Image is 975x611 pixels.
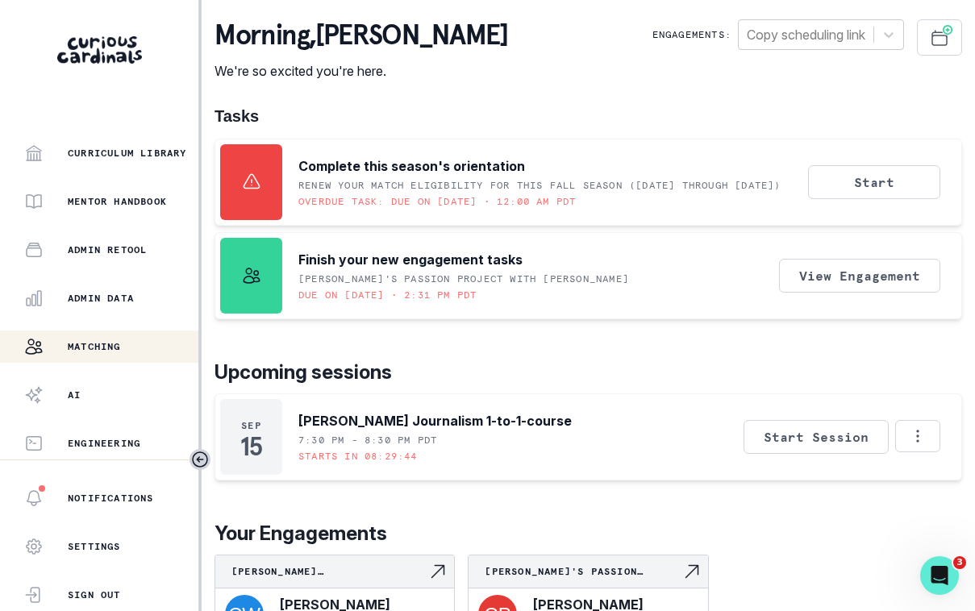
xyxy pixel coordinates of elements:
[68,588,121,601] p: Sign Out
[682,562,702,581] svg: Navigate to engagement page
[215,106,962,126] h1: Tasks
[298,434,437,447] p: 7:30 PM - 8:30 PM PDT
[68,389,81,401] p: AI
[298,272,629,285] p: [PERSON_NAME]'s Passion Project with [PERSON_NAME]
[298,289,477,301] p: Due on [DATE] • 2:31 PM PDT
[215,519,962,548] p: Your Engagements
[298,179,781,192] p: RENEW YOUR MATCH ELIGIBILITY FOR THIS FALL SEASON ([DATE] through [DATE])
[298,195,576,208] p: Overdue task: Due on [DATE] • 12:00 AM PDT
[779,259,940,293] button: View Engagement
[241,419,261,432] p: Sep
[215,358,962,387] p: Upcoming sessions
[298,411,572,430] p: [PERSON_NAME] Journalism 1-to-1-course
[298,156,525,176] p: Complete this season's orientation
[917,19,962,56] button: Schedule Sessions
[57,36,142,64] img: Curious Cardinals Logo
[744,420,889,454] button: Start Session
[428,562,448,581] svg: Navigate to engagement page
[895,420,940,452] button: Options
[652,28,731,41] p: Engagements:
[68,540,121,553] p: Settings
[808,165,940,199] button: Start
[68,492,154,505] p: Notifications
[298,450,418,463] p: Starts in 08:29:44
[240,439,261,455] p: 15
[68,195,167,208] p: Mentor Handbook
[485,565,681,578] p: [PERSON_NAME]'s Passion Project with [PERSON_NAME]
[953,556,966,569] span: 3
[190,449,210,470] button: Toggle sidebar
[215,19,507,52] p: morning , [PERSON_NAME]
[68,243,147,256] p: Admin Retool
[68,437,140,450] p: Engineering
[68,292,134,305] p: Admin Data
[215,61,507,81] p: We're so excited you're here.
[68,147,187,160] p: Curriculum Library
[231,565,428,578] p: [PERSON_NAME] Entrepreneurship/Blog 1-to-1-course
[68,340,121,353] p: Matching
[298,250,523,269] p: Finish your new engagement tasks
[920,556,959,595] iframe: Intercom live chat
